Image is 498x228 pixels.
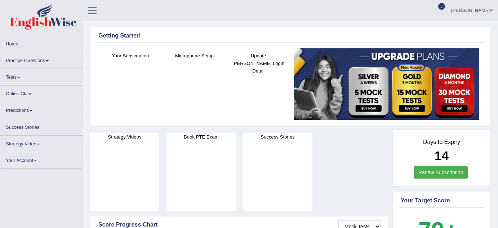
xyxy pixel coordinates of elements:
a: Tests [0,69,83,83]
h4: Microphone Setup [166,52,223,60]
a: Strategy Videos [0,136,83,150]
h4: Update [PERSON_NAME] Login Detail [230,52,287,75]
a: Success Stories [0,119,83,133]
a: Home [0,36,83,50]
h4: Book PTE Exam [166,133,236,141]
div: Getting Started [98,31,483,40]
h4: Your Subscription [102,52,159,60]
a: Your Account [0,152,83,166]
a: Practice Questions [0,52,83,66]
b: 14 [435,149,449,163]
a: Predictions [0,102,83,116]
h4: Strategy Videos [90,133,159,141]
a: Online Class [0,85,83,100]
div: Your Target Score [401,196,483,205]
h4: Success Stories [243,133,312,141]
h4: Days to Expiry [401,139,483,145]
img: small5.jpg [294,48,479,120]
span: 0 [438,3,445,10]
a: Renew Subscription [414,166,468,179]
